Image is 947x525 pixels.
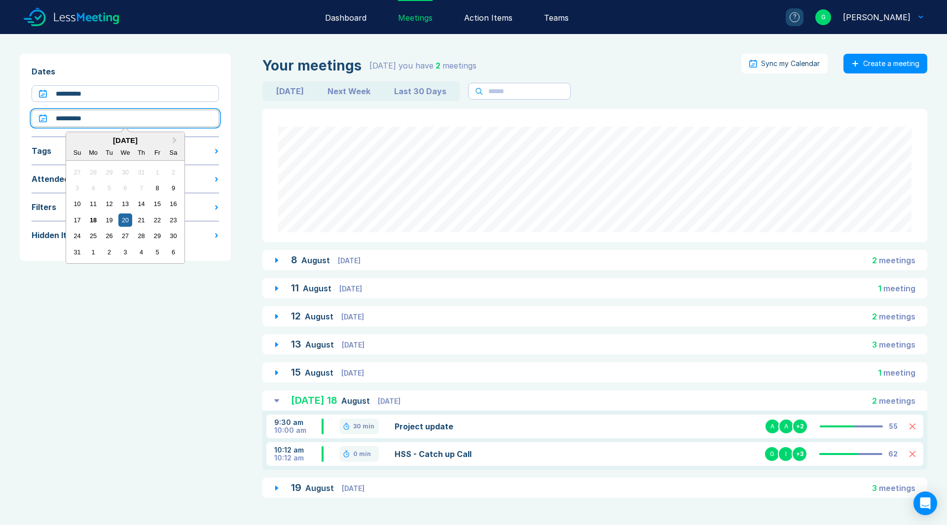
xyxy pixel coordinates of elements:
span: meeting s [879,312,915,321]
div: ? [790,12,800,22]
div: Create a meeting [863,60,919,68]
div: Choose Tuesday, August 12th, 2025 [103,197,116,210]
div: Not available Friday, August 1st, 2025 [150,166,164,179]
div: [DATE] you have meeting s [369,60,476,71]
div: 55 [889,422,898,430]
div: Choose Saturday, August 16th, 2025 [167,197,180,210]
span: 2 [872,312,877,321]
div: Wednesday [118,146,132,159]
div: Choose Sunday, August 10th, 2025 [71,197,84,210]
a: Project update [395,420,608,432]
div: Choose Sunday, August 31st, 2025 [71,245,84,259]
div: Month August, 2025 [69,164,181,260]
button: Next Week [316,83,382,99]
span: meeting [883,368,915,378]
span: [DATE] 18 [291,394,337,406]
div: Open Intercom Messenger [913,491,937,515]
span: [DATE] [342,484,364,492]
span: meeting s [879,255,915,265]
div: Choose Friday, August 22nd, 2025 [150,213,164,227]
button: Create a meeting [843,54,927,73]
div: Not available Tuesday, July 29th, 2025 [103,166,116,179]
div: Saturday [167,146,180,159]
div: Tuesday [103,146,116,159]
div: Filters [32,201,56,213]
span: [DATE] [341,313,364,321]
div: Not available Monday, July 28th, 2025 [87,166,100,179]
span: 8 [291,254,297,266]
h2: [DATE] [66,136,184,144]
div: Choose Saturday, August 30th, 2025 [167,229,180,243]
span: August [301,255,332,265]
div: Choose Thursday, August 21st, 2025 [135,213,148,227]
div: Friday [150,146,164,159]
span: 3 [872,340,877,350]
span: meeting [883,283,915,293]
span: August [305,340,336,350]
div: 9:30 am [274,419,322,426]
div: G [764,446,780,462]
span: 11 [291,282,299,294]
div: Choose Date [66,132,185,264]
span: 1 [878,283,881,293]
button: [DATE] [264,83,316,99]
div: I [778,446,794,462]
div: Tags [32,145,51,157]
div: G [815,9,831,25]
span: 2 [872,396,877,406]
div: Choose Friday, August 29th, 2025 [150,229,164,243]
div: Attendees [32,173,73,185]
button: Sync my Calendar [741,54,828,73]
span: [DATE] [339,284,362,293]
div: Not available Monday, August 4th, 2025 [87,181,100,195]
button: Delete [910,451,915,457]
div: 10:12 am [274,446,322,454]
a: ? [774,8,803,26]
div: Choose Monday, August 25th, 2025 [87,229,100,243]
div: Choose Thursday, September 4th, 2025 [135,245,148,259]
span: [DATE] [342,341,364,349]
div: Choose Friday, August 8th, 2025 [150,181,164,195]
span: August [305,312,335,321]
span: 19 [291,482,301,493]
div: Monday [87,146,100,159]
div: Sync my Calendar [761,60,820,68]
span: August [305,483,336,493]
div: Not available Saturday, August 2nd, 2025 [167,166,180,179]
div: Not available Wednesday, August 6th, 2025 [118,181,132,195]
div: Choose Wednesday, August 13th, 2025 [118,197,132,210]
div: Hidden Items [32,229,83,241]
div: Choose Wednesday, September 3rd, 2025 [118,245,132,259]
div: Choose Sunday, August 17th, 2025 [71,213,84,227]
span: [DATE] [378,397,401,405]
div: Not available Wednesday, July 30th, 2025 [118,166,132,179]
span: August [305,368,335,378]
div: Not available Tuesday, August 5th, 2025 [103,181,116,195]
button: Delete [910,423,915,429]
div: Choose Wednesday, August 20th, 2025 [118,213,132,227]
span: 13 [291,338,301,350]
div: Not available Sunday, July 27th, 2025 [71,166,84,179]
div: 30 min [353,422,374,430]
div: Choose Saturday, August 9th, 2025 [167,181,180,195]
div: 10:12 am [274,454,322,462]
span: 3 [872,483,877,493]
span: meeting s [879,483,915,493]
span: 12 [291,310,301,322]
div: Choose Tuesday, August 19th, 2025 [103,213,116,227]
div: Choose Tuesday, September 2nd, 2025 [103,245,116,259]
div: Not available Thursday, July 31st, 2025 [135,166,148,179]
div: Choose Monday, September 1st, 2025 [87,245,100,259]
div: Choose Thursday, August 28th, 2025 [135,229,148,243]
span: [DATE] [341,369,364,377]
div: Dates [32,66,219,77]
a: HSS - Catch up Call [395,448,608,460]
div: Choose Friday, August 15th, 2025 [150,197,164,210]
div: Choose Sunday, August 24th, 2025 [71,229,84,243]
div: Choose Saturday, August 23rd, 2025 [167,213,180,227]
span: [DATE] [338,256,361,265]
div: Choose Friday, September 5th, 2025 [150,245,164,259]
span: August [303,283,333,293]
div: Choose Monday, August 11th, 2025 [87,197,100,210]
div: 0 min [353,450,371,458]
